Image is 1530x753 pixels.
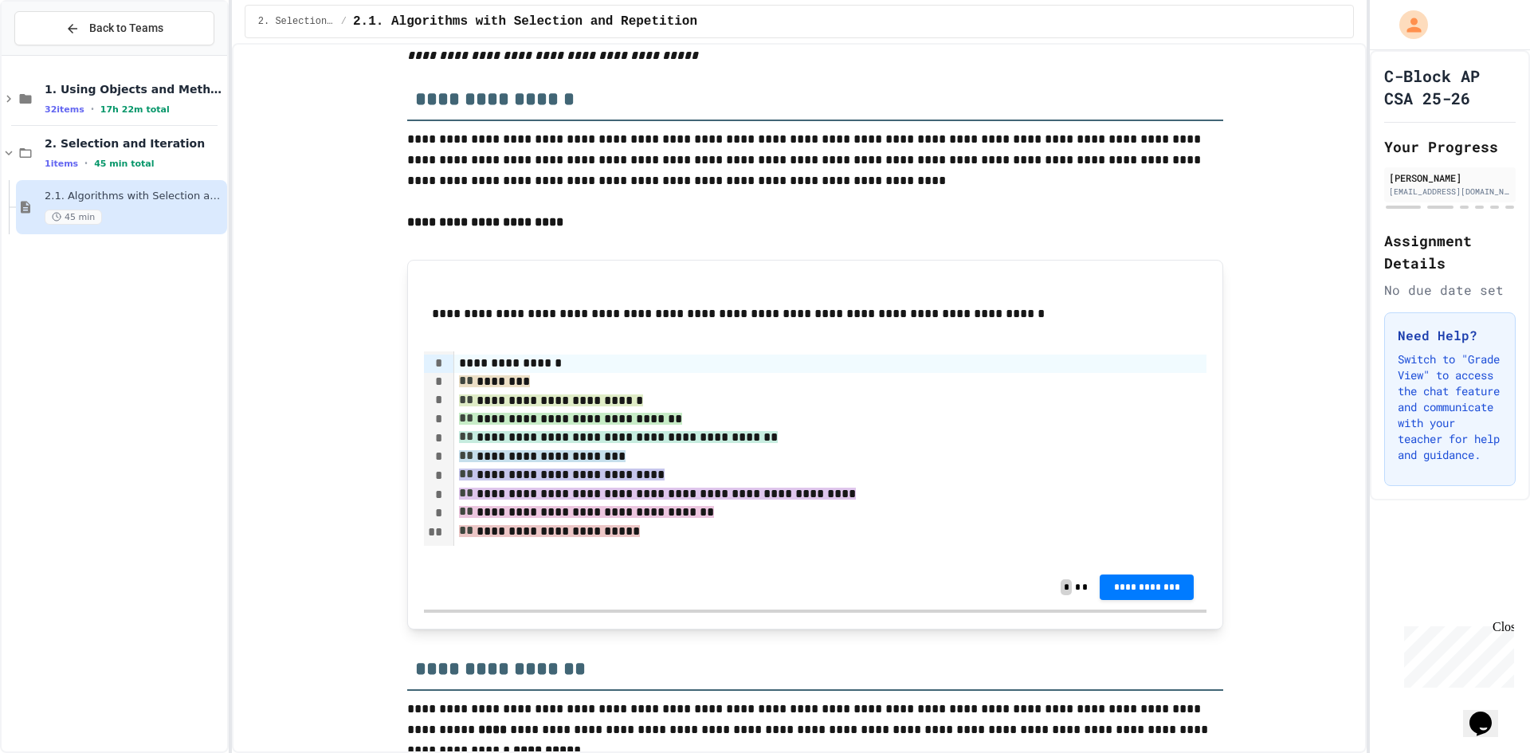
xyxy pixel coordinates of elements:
[100,104,170,115] span: 17h 22m total
[45,104,84,115] span: 32 items
[1389,186,1511,198] div: [EMAIL_ADDRESS][DOMAIN_NAME]
[91,103,94,116] span: •
[341,15,347,28] span: /
[45,190,224,203] span: 2.1. Algorithms with Selection and Repetition
[94,159,154,169] span: 45 min total
[45,210,102,225] span: 45 min
[1383,6,1432,43] div: My Account
[1384,280,1516,300] div: No due date set
[1384,229,1516,274] h2: Assignment Details
[1398,326,1502,345] h3: Need Help?
[45,159,78,169] span: 1 items
[45,136,224,151] span: 2. Selection and Iteration
[1398,351,1502,463] p: Switch to "Grade View" to access the chat feature and communicate with your teacher for help and ...
[89,20,163,37] span: Back to Teams
[14,11,214,45] button: Back to Teams
[258,15,335,28] span: 2. Selection and Iteration
[1398,620,1514,688] iframe: chat widget
[1389,171,1511,185] div: [PERSON_NAME]
[353,12,697,31] span: 2.1. Algorithms with Selection and Repetition
[1384,65,1516,109] h1: C-Block AP CSA 25-26
[1463,689,1514,737] iframe: chat widget
[45,82,224,96] span: 1. Using Objects and Methods
[1384,135,1516,158] h2: Your Progress
[6,6,110,101] div: Chat with us now!Close
[84,157,88,170] span: •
